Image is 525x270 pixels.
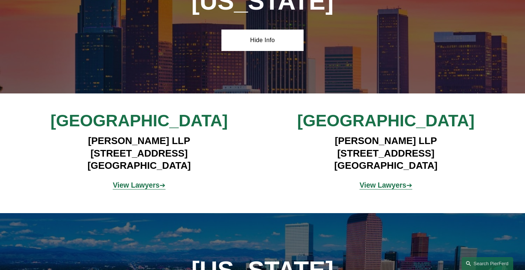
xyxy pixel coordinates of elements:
strong: View Lawyers [113,181,160,189]
span: [GEOGRAPHIC_DATA] [297,111,475,130]
a: View Lawyers➔ [360,181,412,189]
h4: [PERSON_NAME] LLP [STREET_ADDRESS] [GEOGRAPHIC_DATA] [283,135,489,172]
a: Hide Info [221,30,304,51]
span: [GEOGRAPHIC_DATA] [50,111,228,130]
h4: [PERSON_NAME] LLP [STREET_ADDRESS] [GEOGRAPHIC_DATA] [36,135,242,172]
span: ➔ [360,181,412,189]
a: View Lawyers➔ [113,181,165,189]
a: Search this site [462,257,513,270]
span: ➔ [113,181,165,189]
strong: View Lawyers [360,181,406,189]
